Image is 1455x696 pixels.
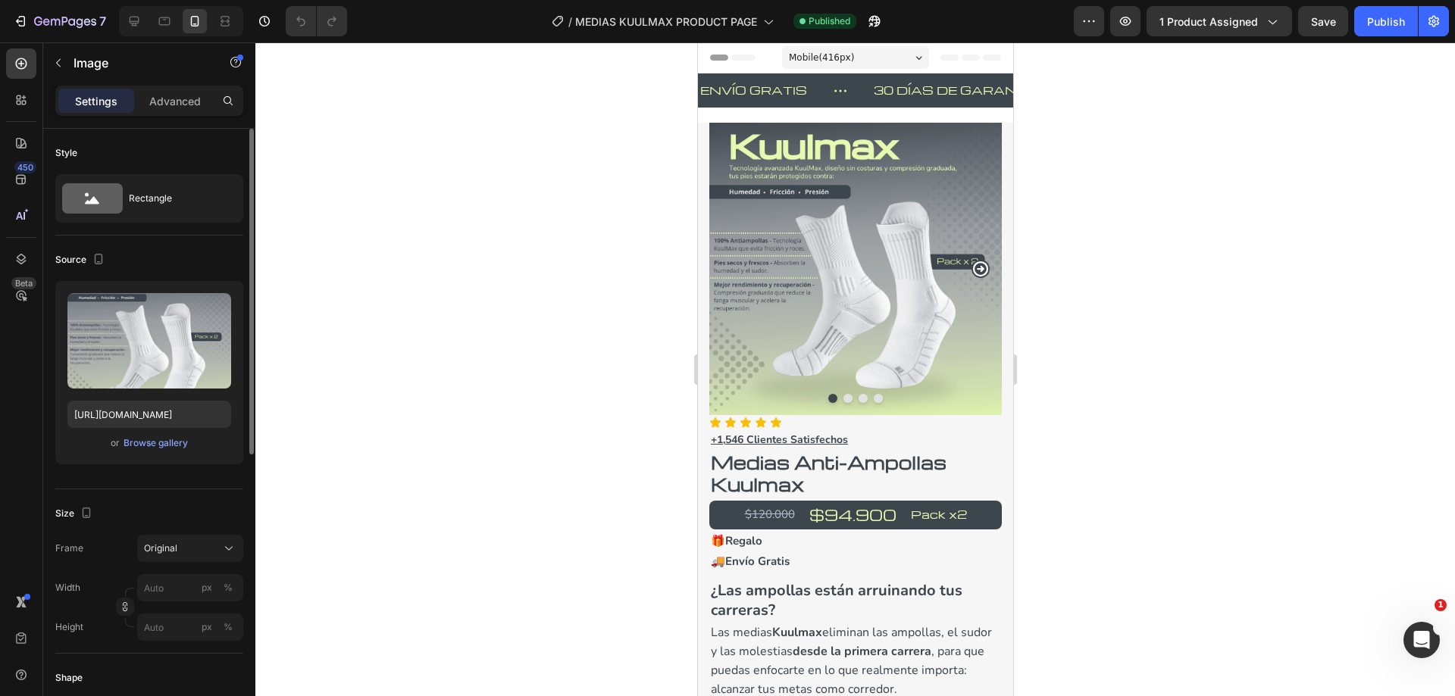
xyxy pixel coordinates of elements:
[11,537,304,579] h2: ¿Las ampollas están arruinando tus carreras?
[11,408,304,454] h2: Medias Anti-Ampollas Kuulmax
[176,39,343,58] p: 30 DÍAS DE GARANTÍA
[1298,6,1348,36] button: Save
[809,14,850,28] span: Published
[124,436,188,450] div: Browse gallery
[123,435,189,451] button: Browse gallery
[137,574,243,601] input: px%
[219,579,237,597] button: px
[111,434,120,452] span: or
[13,582,74,598] span: Las medias
[1159,14,1258,30] span: 1 product assigned
[224,620,233,634] div: %
[698,42,1013,696] iframe: Design area
[213,463,269,482] p: Pack x2
[1367,14,1405,30] div: Publish
[11,277,36,289] div: Beta
[55,671,83,685] div: Shape
[6,6,113,36] button: 7
[74,582,124,598] strong: Kuulmax
[67,293,231,389] img: preview-image
[219,618,237,636] button: px
[99,12,106,30] p: 7
[13,488,302,529] p: 🎁Regalo 🚚Envío Gratis
[55,504,95,524] div: Size
[1435,599,1447,611] span: 1
[202,620,212,634] div: px
[95,601,233,617] strong: desde la primera carrera
[75,93,117,109] p: Settings
[74,54,202,72] p: Image
[149,93,201,109] p: Advanced
[198,579,216,597] button: %
[13,601,286,655] span: , para que puedas enfocarte en lo que realmente importa: alcanzar tus metas como corredor.
[55,146,77,160] div: Style
[137,613,243,641] input: px%
[137,535,243,562] button: Original
[568,14,572,30] span: /
[13,390,150,404] u: +1,546 Clientes Satisfechos
[202,581,212,595] div: px
[55,620,83,634] label: Height
[1403,622,1440,658] iframe: Intercom live chat
[274,217,292,236] button: Carousel Next Arrow
[129,181,221,216] div: Rectangle
[67,401,231,428] input: https://example.com/image.jpg
[575,14,757,30] span: MEDIAS KUULMAX PRODUCT PAGE
[111,460,199,485] p: $94.900
[130,351,139,360] button: Dot
[1311,15,1336,28] span: Save
[55,250,108,270] div: Source
[145,351,155,360] button: Dot
[1147,6,1292,36] button: 1 product assigned
[1354,6,1418,36] button: Publish
[224,581,233,595] div: %
[286,6,347,36] div: Undo/Redo
[198,618,216,636] button: %
[55,542,83,555] label: Frame
[161,351,170,360] button: Dot
[176,351,185,360] button: Dot
[14,161,36,173] div: 450
[144,542,177,555] span: Original
[13,582,294,617] span: eliminan las ampollas, el sudor y las molestias
[55,581,80,595] label: Width
[47,464,97,479] s: $120.000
